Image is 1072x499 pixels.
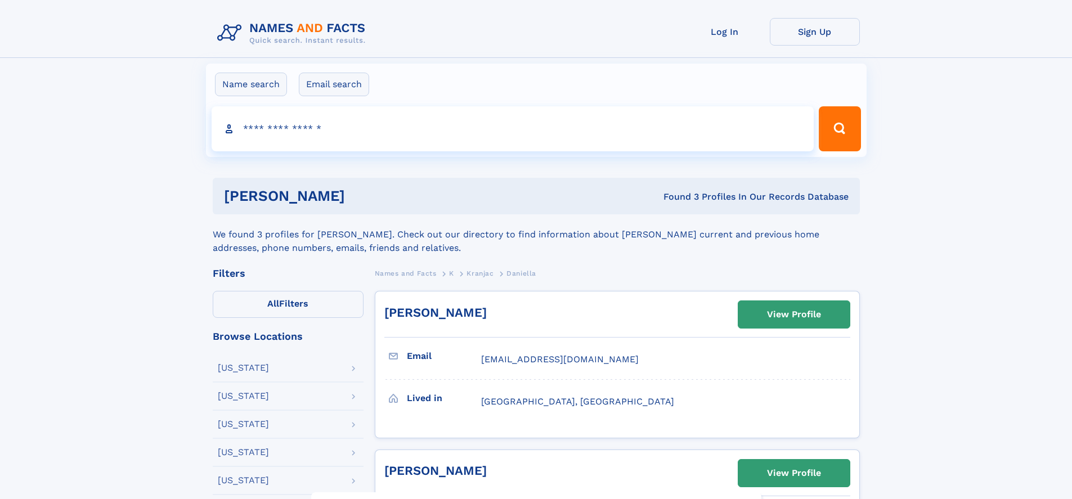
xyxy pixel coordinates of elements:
[738,460,850,487] a: View Profile
[218,392,269,401] div: [US_STATE]
[213,291,364,318] label: Filters
[299,73,369,96] label: Email search
[481,354,639,365] span: [EMAIL_ADDRESS][DOMAIN_NAME]
[213,18,375,48] img: Logo Names and Facts
[767,302,821,327] div: View Profile
[467,269,494,277] span: Kranjac
[384,305,487,320] a: [PERSON_NAME]
[680,18,770,46] a: Log In
[819,106,860,151] button: Search Button
[212,106,814,151] input: search input
[449,269,454,277] span: K
[738,301,850,328] a: View Profile
[506,269,536,277] span: Daniella
[504,191,849,203] div: Found 3 Profiles In Our Records Database
[384,464,487,478] a: [PERSON_NAME]
[218,476,269,485] div: [US_STATE]
[213,268,364,278] div: Filters
[449,266,454,280] a: K
[213,331,364,341] div: Browse Locations
[224,189,504,203] h1: [PERSON_NAME]
[218,363,269,372] div: [US_STATE]
[218,448,269,457] div: [US_STATE]
[467,266,494,280] a: Kranjac
[267,298,279,309] span: All
[407,389,481,408] h3: Lived in
[375,266,437,280] a: Names and Facts
[407,347,481,366] h3: Email
[213,214,860,255] div: We found 3 profiles for [PERSON_NAME]. Check out our directory to find information about [PERSON_...
[770,18,860,46] a: Sign Up
[767,460,821,486] div: View Profile
[218,420,269,429] div: [US_STATE]
[215,73,287,96] label: Name search
[481,396,674,407] span: [GEOGRAPHIC_DATA], [GEOGRAPHIC_DATA]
